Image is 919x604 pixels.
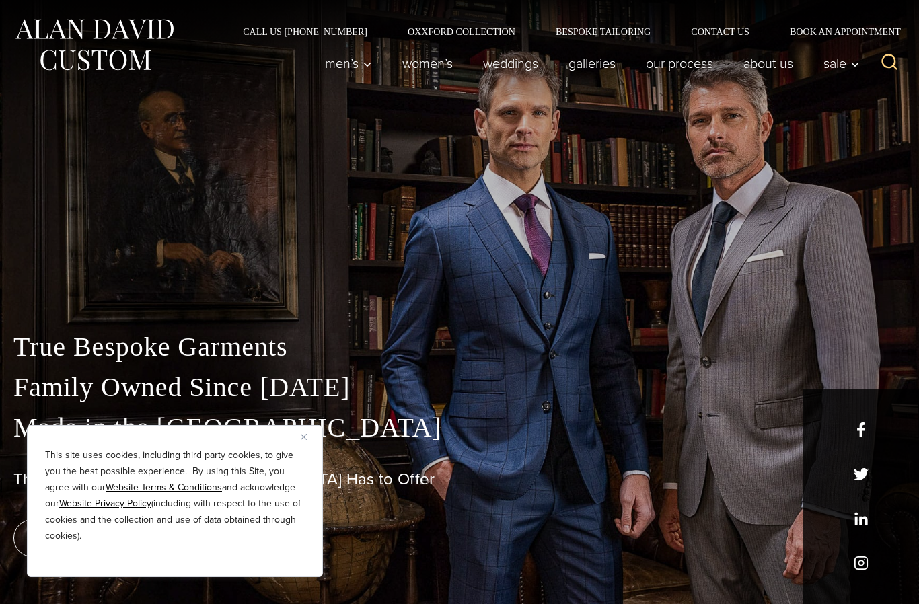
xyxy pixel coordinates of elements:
[388,27,536,36] a: Oxxford Collection
[310,50,867,77] nav: Primary Navigation
[631,50,729,77] a: Our Process
[13,469,906,489] h1: The Best Custom Suits [GEOGRAPHIC_DATA] Has to Offer
[536,27,671,36] a: Bespoke Tailoring
[468,50,554,77] a: weddings
[106,480,222,494] a: Website Terms & Conditions
[873,47,906,79] button: View Search Form
[13,15,175,75] img: Alan David Custom
[59,496,151,511] a: Website Privacy Policy
[45,447,305,544] p: This site uses cookies, including third party cookies, to give you the best possible experience. ...
[554,50,631,77] a: Galleries
[325,56,372,70] span: Men’s
[823,56,860,70] span: Sale
[729,50,809,77] a: About Us
[13,327,906,448] p: True Bespoke Garments Family Owned Since [DATE] Made in the [GEOGRAPHIC_DATA]
[301,428,317,445] button: Close
[770,27,906,36] a: Book an Appointment
[223,27,388,36] a: Call Us [PHONE_NUMBER]
[301,434,307,440] img: Close
[671,27,770,36] a: Contact Us
[13,519,202,557] a: book an appointment
[388,50,468,77] a: Women’s
[223,27,906,36] nav: Secondary Navigation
